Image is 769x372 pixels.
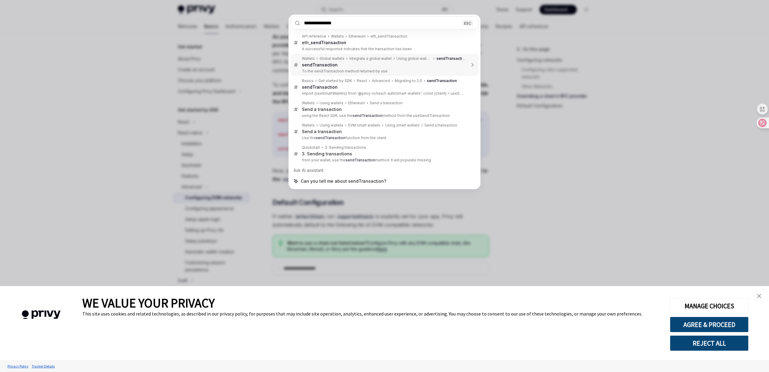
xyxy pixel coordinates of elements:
[385,123,420,128] div: Using smart wallets
[302,47,466,51] p: A successful response indicates that the transaction has been
[462,20,473,26] div: ESC
[357,78,367,83] div: React
[302,158,466,163] p: from your wallet, use the method. It will populate missing
[670,335,749,351] button: REJECT ALL
[302,113,466,118] p: using the React SDK, use the method from the useSendTransaction
[6,361,30,371] a: Privacy Policy
[372,78,390,83] div: Advanced
[302,151,352,157] div: 3. Sending transactions
[30,361,56,371] a: Tracker Details
[290,165,479,176] div: Ask AI assistant
[670,317,749,332] button: AGREE & PROCEED
[302,107,342,112] div: Send a transaction
[302,78,314,83] div: Basics
[349,56,392,61] div: Integrate a global wallet
[302,34,326,39] div: API reference
[331,34,344,39] div: Wallets
[424,123,457,128] div: Send a transaction
[325,145,366,150] div: 3. Sending transactions
[302,69,466,74] p: To the sendTransaction method returned by use
[82,311,661,317] div: This site uses cookies and related technologies, as described in our privacy policy, for purposes...
[9,302,73,328] img: company logo
[318,78,352,83] div: Get started by SDK
[370,34,407,39] div: eth_sendTransaction
[397,56,432,61] div: Using global wallets
[427,78,457,83] b: sendTransaction
[670,298,749,314] button: MANAGE CHOICES
[349,34,366,39] div: Ethereum
[320,56,345,61] div: Global wallets
[302,56,315,61] div: Wallets
[302,145,320,150] div: Quickstart
[345,158,375,162] b: sendTransaction
[757,294,761,298] img: close banner
[436,56,467,61] b: sendTransaction
[320,101,343,105] div: Using wallets
[370,101,403,105] div: Send a transaction
[320,123,343,128] div: Using wallets
[301,178,386,184] span: Can you tell me about sendTransaction?
[302,91,466,96] p: import {useSmartWallets} from '@privy-io/react-auth/smart-wallets'; const {client} = useSmartWalle
[302,129,342,134] div: Send a transaction
[302,101,315,105] div: Wallets
[302,136,466,140] p: Use the function from the client
[316,136,345,140] b: sendTransaction
[348,123,380,128] div: EVM smart wallets
[353,113,382,118] b: sendTransaction
[302,84,338,90] b: sendTransaction
[302,123,315,128] div: Wallets
[348,101,365,105] div: Ethereum
[82,295,215,311] span: WE VALUE YOUR PRIVACY
[302,40,346,45] div: eth_
[395,78,422,83] div: Migrating to 2.0
[302,62,338,67] b: sendTransaction
[311,40,346,45] b: sendTransaction
[753,290,765,302] a: close banner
